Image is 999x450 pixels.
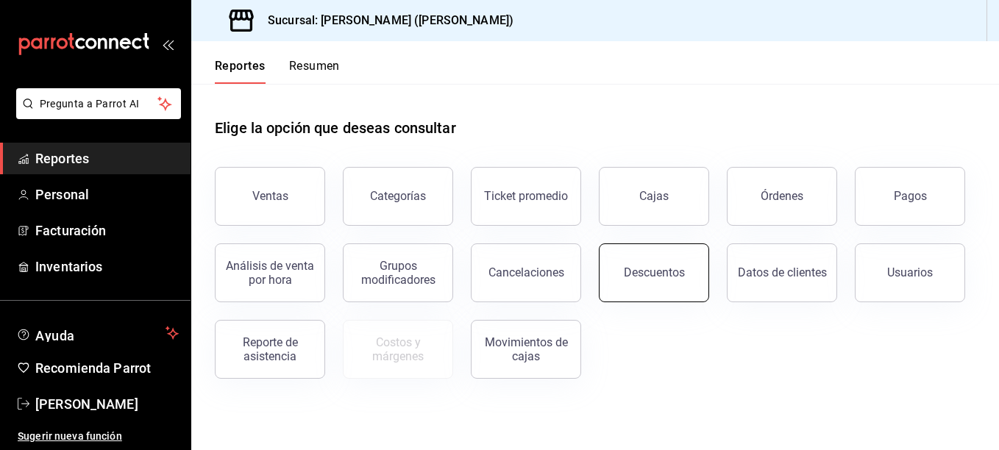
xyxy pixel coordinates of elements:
h3: Sucursal: [PERSON_NAME] ([PERSON_NAME]) [256,12,513,29]
a: Pregunta a Parrot AI [10,107,181,122]
button: Descuentos [599,243,709,302]
button: Grupos modificadores [343,243,453,302]
button: Órdenes [727,167,837,226]
div: Datos de clientes [738,265,827,279]
span: Pregunta a Parrot AI [40,96,158,112]
button: Contrata inventarios para ver este reporte [343,320,453,379]
h1: Elige la opción que deseas consultar [215,117,456,139]
font: Recomienda Parrot [35,360,151,376]
font: Inventarios [35,259,102,274]
button: Ventas [215,167,325,226]
div: Reporte de asistencia [224,335,316,363]
div: Ticket promedio [484,189,568,203]
button: Usuarios [855,243,965,302]
button: Cajas [599,167,709,226]
div: Análisis de venta por hora [224,259,316,287]
div: Descuentos [624,265,685,279]
font: Reportes [35,151,89,166]
button: Movimientos de cajas [471,320,581,379]
div: Pagos [894,189,927,203]
font: Reportes [215,59,266,74]
span: Ayuda [35,324,160,342]
font: Sugerir nueva función [18,430,122,442]
div: Órdenes [761,189,803,203]
div: Cancelaciones [488,265,564,279]
button: Pregunta a Parrot AI [16,88,181,119]
font: [PERSON_NAME] [35,396,138,412]
div: Pestañas de navegación [215,59,340,84]
button: Datos de clientes [727,243,837,302]
button: open_drawer_menu [162,38,174,50]
div: Ventas [252,189,288,203]
font: Facturación [35,223,106,238]
button: Reporte de asistencia [215,320,325,379]
font: Personal [35,187,89,202]
button: Resumen [289,59,340,84]
div: Categorías [370,189,426,203]
div: Cajas [639,189,669,203]
button: Cancelaciones [471,243,581,302]
div: Usuarios [887,265,933,279]
div: Grupos modificadores [352,259,444,287]
div: Movimientos de cajas [480,335,572,363]
div: Costos y márgenes [352,335,444,363]
button: Análisis de venta por hora [215,243,325,302]
button: Pagos [855,167,965,226]
button: Categorías [343,167,453,226]
button: Ticket promedio [471,167,581,226]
